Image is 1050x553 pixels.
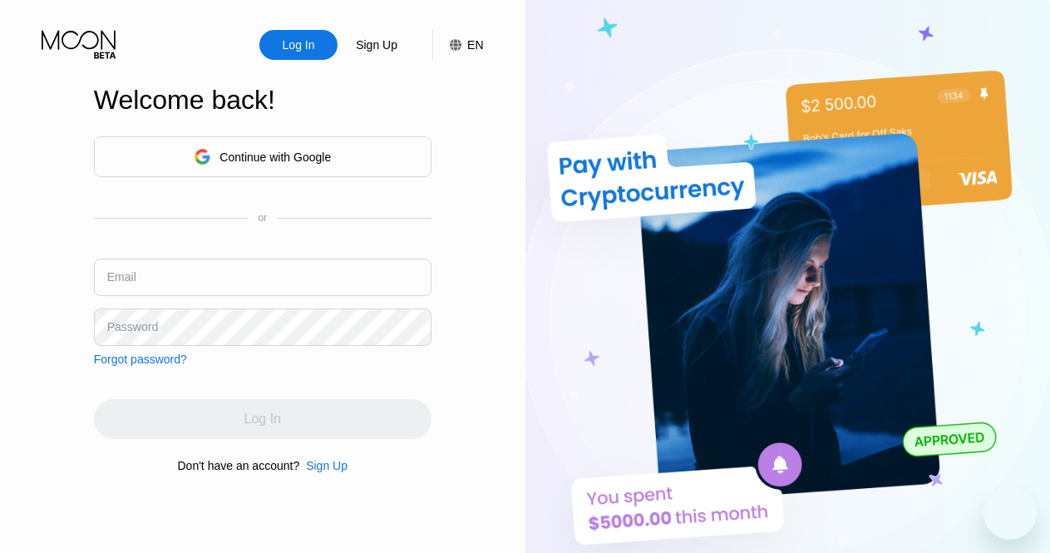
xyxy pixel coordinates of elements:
[354,37,399,53] div: Sign Up
[178,459,300,472] div: Don't have an account?
[338,30,416,60] div: Sign Up
[432,30,483,60] div: EN
[94,85,431,116] div: Welcome back!
[467,38,483,52] div: EN
[258,212,267,224] div: or
[281,37,317,53] div: Log In
[219,151,331,164] div: Continue with Google
[107,320,158,333] div: Password
[306,459,348,472] div: Sign Up
[94,353,187,366] div: Forgot password?
[107,270,136,284] div: Email
[259,30,338,60] div: Log In
[299,459,348,472] div: Sign Up
[94,136,431,177] div: Continue with Google
[983,486,1037,540] iframe: Button to launch messaging window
